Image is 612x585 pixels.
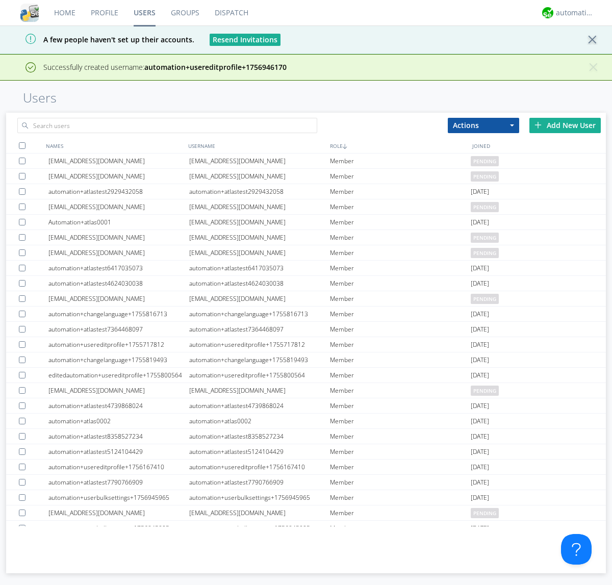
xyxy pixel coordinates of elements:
div: automation+atlastest8358527234 [189,429,330,444]
div: [EMAIL_ADDRESS][DOMAIN_NAME] [189,505,330,520]
span: pending [471,171,499,182]
span: [DATE] [471,444,489,460]
a: automation+atlastest4624030038automation+atlastest4624030038Member[DATE] [6,276,606,291]
span: pending [471,294,499,304]
div: Member [330,276,471,291]
span: pending [471,248,499,258]
a: [EMAIL_ADDRESS][DOMAIN_NAME][EMAIL_ADDRESS][DOMAIN_NAME]Memberpending [6,245,606,261]
div: automation+atlastest7790766909 [189,475,330,490]
span: [DATE] [471,475,489,490]
a: [EMAIL_ADDRESS][DOMAIN_NAME][EMAIL_ADDRESS][DOMAIN_NAME]Memberpending [6,230,606,245]
button: Actions [448,118,519,133]
span: [DATE] [471,322,489,337]
div: automation+userbulksettings+1756945965 [48,490,189,505]
span: [DATE] [471,215,489,230]
a: automation+atlastest7790766909automation+atlastest7790766909Member[DATE] [6,475,606,490]
div: automation+usereditprofile+1756167410 [189,460,330,474]
button: Resend Invitations [210,34,280,46]
div: Member [330,352,471,367]
div: Member [330,337,471,352]
div: [EMAIL_ADDRESS][DOMAIN_NAME] [189,169,330,184]
div: automation+changelanguage+1755819493 [189,352,330,367]
span: [DATE] [471,460,489,475]
div: automation+usereditprofile+1756167410 [48,460,189,474]
div: automation+usereditprofile+1755717812 [48,337,189,352]
div: automation+atlastest7364468097 [189,322,330,337]
div: automation+atlastest2929432058 [48,184,189,199]
a: [EMAIL_ADDRESS][DOMAIN_NAME][EMAIL_ADDRESS][DOMAIN_NAME]Memberpending [6,199,606,215]
div: automation+atlas0002 [48,414,189,428]
span: [DATE] [471,429,489,444]
div: USERNAME [186,138,328,153]
span: [DATE] [471,414,489,429]
div: automation+changelanguage+1755816713 [189,307,330,321]
div: [EMAIL_ADDRESS][DOMAIN_NAME] [48,505,189,520]
div: Member [330,490,471,505]
img: cddb5a64eb264b2086981ab96f4c1ba7 [20,4,39,22]
div: automation+atlastest4624030038 [48,276,189,291]
div: automation+usereditprofile+1755800564 [189,368,330,383]
div: automation+atlastest7364468097 [48,322,189,337]
a: automation+atlastest5124104429automation+atlastest5124104429Member[DATE] [6,444,606,460]
div: automation+atlas [556,8,594,18]
img: plus.svg [534,121,542,129]
span: pending [471,508,499,518]
span: [DATE] [471,261,489,276]
div: automation+atlastest6417035073 [189,261,330,275]
span: Successfully created username: [43,62,287,72]
div: automation+atlastest4739868024 [189,398,330,413]
div: automation+atlastest6417035073 [48,261,189,275]
div: [EMAIL_ADDRESS][DOMAIN_NAME] [189,154,330,168]
div: automation+atlastest5124104429 [189,444,330,459]
div: [EMAIL_ADDRESS][DOMAIN_NAME] [189,230,330,245]
a: automation+changelanguage+1755819493automation+changelanguage+1755819493Member[DATE] [6,352,606,368]
div: automation+userbulksettings+1756945905 [189,521,330,536]
div: automation+changelanguage+1755819493 [48,352,189,367]
span: [DATE] [471,398,489,414]
div: NAMES [43,138,186,153]
div: Member [330,261,471,275]
span: pending [471,202,499,212]
div: Member [330,398,471,413]
a: automation+userbulksettings+1756945905automation+userbulksettings+1756945905Member[DATE] [6,521,606,536]
div: automation+userbulksettings+1756945965 [189,490,330,505]
div: Member [330,475,471,490]
div: [EMAIL_ADDRESS][DOMAIN_NAME] [189,245,330,260]
span: [DATE] [471,521,489,536]
a: [EMAIL_ADDRESS][DOMAIN_NAME][EMAIL_ADDRESS][DOMAIN_NAME]Memberpending [6,169,606,184]
div: Member [330,169,471,184]
a: automation+atlastest2929432058automation+atlastest2929432058Member[DATE] [6,184,606,199]
div: Member [330,414,471,428]
div: Member [330,460,471,474]
span: A few people haven't set up their accounts. [8,35,194,44]
div: Member [330,230,471,245]
a: automation+atlastest4739868024automation+atlastest4739868024Member[DATE] [6,398,606,414]
img: d2d01cd9b4174d08988066c6d424eccd [542,7,553,18]
a: [EMAIL_ADDRESS][DOMAIN_NAME][EMAIL_ADDRESS][DOMAIN_NAME]Memberpending [6,291,606,307]
div: [EMAIL_ADDRESS][DOMAIN_NAME] [189,383,330,398]
div: automation+atlastest5124104429 [48,444,189,459]
div: Member [330,429,471,444]
div: [EMAIL_ADDRESS][DOMAIN_NAME] [48,383,189,398]
span: pending [471,386,499,396]
a: Automation+atlas0001[EMAIL_ADDRESS][DOMAIN_NAME]Member[DATE] [6,215,606,230]
div: Member [330,444,471,459]
input: Search users [17,118,317,133]
span: [DATE] [471,307,489,322]
div: [EMAIL_ADDRESS][DOMAIN_NAME] [48,199,189,214]
div: Member [330,184,471,199]
div: Member [330,199,471,214]
a: [EMAIL_ADDRESS][DOMAIN_NAME][EMAIL_ADDRESS][DOMAIN_NAME]Memberpending [6,505,606,521]
a: editedautomation+usereditprofile+1755800564automation+usereditprofile+1755800564Member[DATE] [6,368,606,383]
div: Member [330,245,471,260]
div: [EMAIL_ADDRESS][DOMAIN_NAME] [189,291,330,306]
span: pending [471,156,499,166]
div: automation+atlastest4624030038 [189,276,330,291]
div: Member [330,505,471,520]
div: Member [330,215,471,230]
div: automation+userbulksettings+1756945905 [48,521,189,536]
a: automation+atlastest8358527234automation+atlastest8358527234Member[DATE] [6,429,606,444]
div: automation+atlas0002 [189,414,330,428]
strong: automation+usereditprofile+1756946170 [144,62,287,72]
div: automation+atlastest7790766909 [48,475,189,490]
